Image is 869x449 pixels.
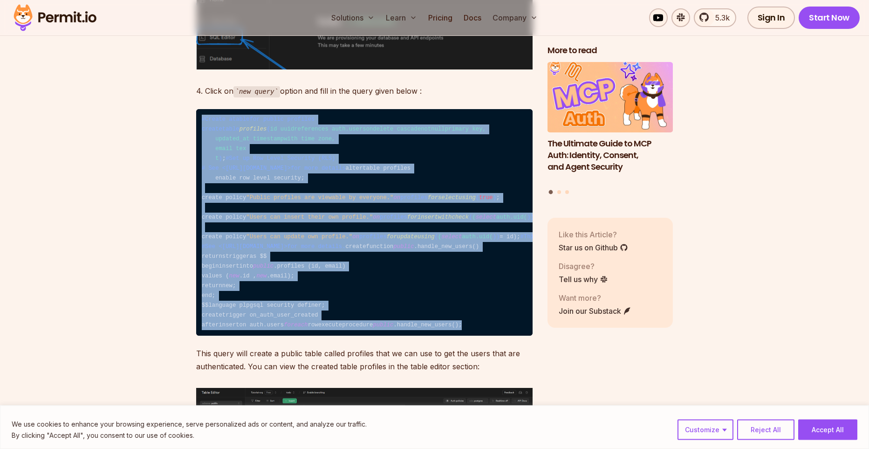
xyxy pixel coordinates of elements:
[694,8,736,27] a: 5.3k
[677,420,733,440] button: Customize
[253,263,274,269] span: public
[547,62,673,133] img: The Ultimate Guide to MCP Auth: Identity, Consent, and Agent Security
[246,214,373,221] span: "Users can insert their own profile."
[233,86,280,97] code: new query
[202,126,486,162] span: createtable ( )
[12,419,367,430] p: We use cookies to enhance your browsing experience, serve personalized ads or content, and analyz...
[424,8,456,27] a: Pricing
[328,8,378,27] button: Solutions
[557,190,561,194] button: Go to slide 2
[202,126,486,162] span: id uuidreferences auth.usersondelete cascadenotnullprimary key, updated_at timestampwith time zon...
[472,214,527,221] span: ( auth.uid(
[196,109,533,336] code: ; altertable profiles enable row level security; create policy ; create policy = id); create poli...
[559,305,631,317] a: Join our Substack
[547,62,673,185] a: The Ultimate Guide to MCP Auth: Identity, Consent, and Agent SecurityThe Ultimate Guide to MCP Au...
[246,234,352,240] span: "Users can update own profile."
[428,194,476,201] span: forselectusing
[559,242,628,253] a: Star us on Github
[799,7,860,29] a: Start Now
[559,274,608,285] a: Tell us why
[476,214,496,221] span: select
[202,165,346,172] span: # See <[URL][DOMAIN_NAME]>for more details
[284,322,308,328] span: foreach
[559,292,631,304] p: Want more?
[393,243,414,250] span: public
[246,194,393,201] span: "Public profiles are viewable by everyone."
[547,62,673,196] div: Posts
[565,190,569,194] button: Go to slide 3
[202,243,346,250] span: #See <[URL][DOMAIN_NAME]>for more details.
[393,194,496,201] span: profiles ( )
[547,45,673,56] h2: More to read
[256,273,267,279] span: new
[226,155,335,162] span: #Set up Row Level Security (RLS)
[373,322,393,328] span: public
[352,234,359,240] span: on
[479,194,493,201] span: true
[547,138,673,173] h3: The Ultimate Guide to MCP Auth: Identity, Consent, and Agent Security
[12,430,367,441] p: By clicking "Accept All", you consent to our use of cookies.
[239,126,267,132] span: profiles
[747,7,795,29] a: Sign In
[489,8,541,27] button: Company
[196,84,533,98] p: 4. Click on option and fill in the query given below :
[196,388,533,445] img: image (58).png
[229,273,239,279] span: new
[352,234,500,240] span: profiles ( ))
[202,116,315,123] span: #Create atablefor public profiles
[438,234,493,240] span: ( auth.uid(
[460,8,485,27] a: Docs
[196,347,533,373] p: This query will create a public table called profiles that we can use to get the users that are a...
[549,190,553,194] button: Go to slide 1
[373,214,380,221] span: on
[559,229,628,240] p: Like this Article?
[559,261,608,272] p: Disagree?
[710,12,730,23] span: 5.3k
[407,214,469,221] span: forinsertwithcheck
[737,420,794,440] button: Reject All
[520,234,832,240] span: #Thistrigger automatically creates a profile entrywhen anewuser signs up via Supabase Auth.
[798,420,857,440] button: Accept All
[373,214,534,221] span: profiles ( ))
[382,8,421,27] button: Learn
[387,234,435,240] span: forupdateusing
[9,2,101,34] img: Permit logo
[547,62,673,185] li: 1 of 3
[393,194,400,201] span: on
[441,234,462,240] span: select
